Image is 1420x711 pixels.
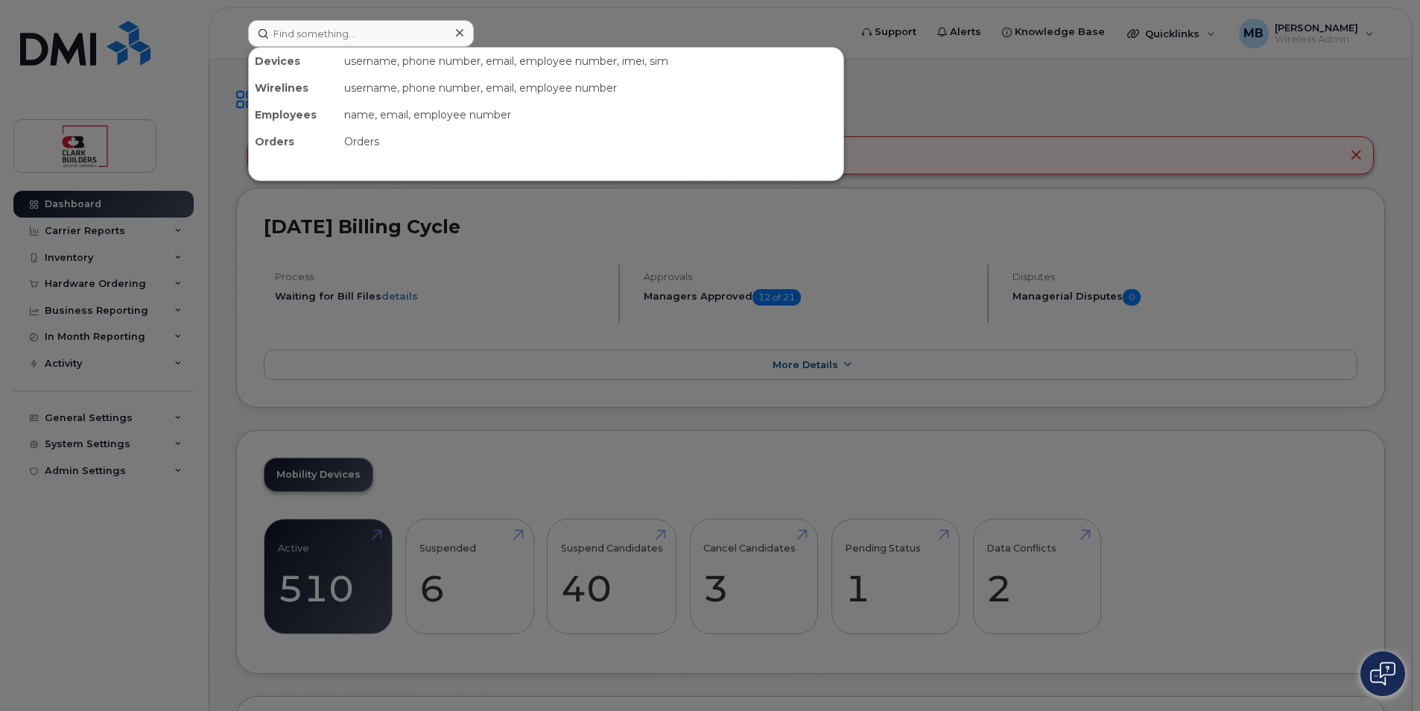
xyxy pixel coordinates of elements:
div: Devices [249,48,338,75]
img: Open chat [1370,662,1395,686]
div: Orders [249,128,338,155]
div: Wirelines [249,75,338,101]
div: username, phone number, email, employee number, imei, sim [338,48,843,75]
div: name, email, employee number [338,101,843,128]
div: Employees [249,101,338,128]
div: username, phone number, email, employee number [338,75,843,101]
div: Orders [338,128,843,155]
